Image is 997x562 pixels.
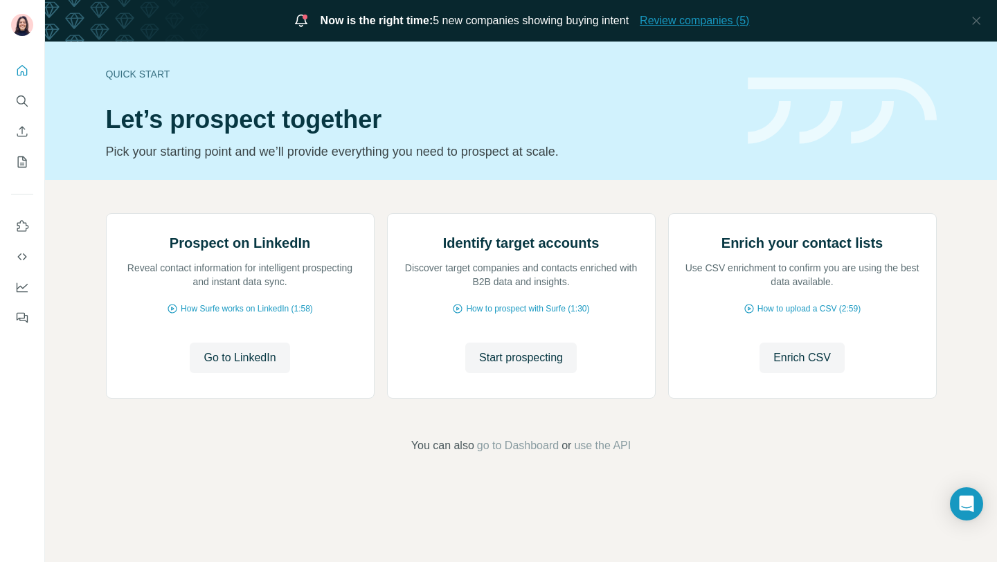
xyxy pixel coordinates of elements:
[443,233,600,253] h2: Identify target accounts
[321,12,629,29] span: 5 new companies showing buying intent
[11,305,33,330] button: Feedback
[106,67,731,81] div: Quick start
[760,343,845,373] button: Enrich CSV
[11,214,33,239] button: Use Surfe on LinkedIn
[465,343,577,373] button: Start prospecting
[402,261,641,289] p: Discover target companies and contacts enriched with B2B data and insights.
[11,58,33,83] button: Quick start
[11,275,33,300] button: Dashboard
[11,149,33,174] button: My lists
[411,437,474,454] span: You can also
[466,302,589,315] span: How to prospect with Surfe (1:30)
[170,233,310,253] h2: Prospect on LinkedIn
[11,89,33,114] button: Search
[204,350,276,366] span: Go to LinkedIn
[190,343,289,373] button: Go to LinkedIn
[562,437,571,454] span: or
[773,350,831,366] span: Enrich CSV
[11,119,33,144] button: Enrich CSV
[683,261,922,289] p: Use CSV enrichment to confirm you are using the best data available.
[574,437,631,454] button: use the API
[479,350,563,366] span: Start prospecting
[11,14,33,36] img: Avatar
[721,233,883,253] h2: Enrich your contact lists
[757,302,861,315] span: How to upload a CSV (2:59)
[106,142,731,161] p: Pick your starting point and we’ll provide everything you need to prospect at scale.
[477,437,559,454] button: go to Dashboard
[120,261,360,289] p: Reveal contact information for intelligent prospecting and instant data sync.
[950,487,983,520] div: Open Intercom Messenger
[640,12,749,29] button: Review companies (5)
[748,78,937,145] img: banner
[11,244,33,269] button: Use Surfe API
[106,106,731,134] h1: Let’s prospect together
[321,15,433,26] span: Now is the right time:
[181,302,313,315] span: How Surfe works on LinkedIn (1:58)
